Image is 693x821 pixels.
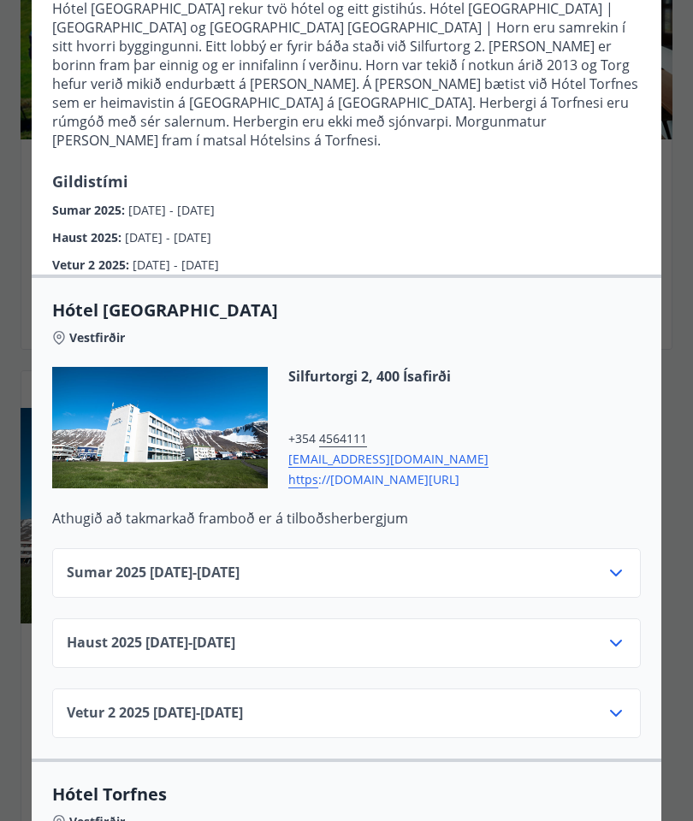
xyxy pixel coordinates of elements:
span: Haust 2025 [DATE] - [DATE] [67,633,235,653]
span: Sumar 2025 [DATE] - [DATE] [67,563,240,583]
p: Athugið að takmarkað framboð er á tilboðsherbergjum [52,509,641,528]
span: Hótel [GEOGRAPHIC_DATA] [52,298,641,322]
span: Haust 2025 : [52,229,125,245]
span: Gildistími [52,171,128,192]
span: Vetur 2 2025 : [52,257,133,273]
span: [DATE] - [DATE] [128,202,215,218]
span: ://[DOMAIN_NAME][URL] [288,468,489,488]
span: [DATE] - [DATE] [125,229,211,245]
span: [DATE] - [DATE] [133,257,219,273]
span: Vestfirðir [69,329,125,346]
span: Silfurtorgi 2, 400 Ísafirði [288,367,489,386]
span: Sumar 2025 : [52,202,128,218]
span: +354 [288,430,489,447]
